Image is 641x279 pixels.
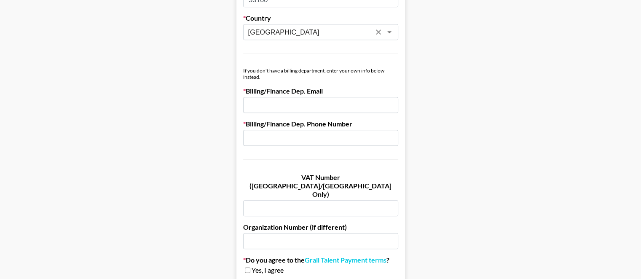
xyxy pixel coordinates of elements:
[384,26,395,38] button: Open
[243,67,398,80] div: If you don't have a billing department, enter your own info below instead.
[252,266,284,274] span: Yes, I agree
[243,256,398,264] label: Do you agree to the ?
[305,256,386,264] a: Grail Talent Payment terms
[243,120,398,128] label: Billing/Finance Dep. Phone Number
[243,223,398,231] label: Organization Number (if different)
[243,87,398,95] label: Billing/Finance Dep. Email
[373,26,384,38] button: Clear
[243,173,398,199] label: VAT Number ([GEOGRAPHIC_DATA]/[GEOGRAPHIC_DATA] Only)
[243,14,398,22] label: Country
